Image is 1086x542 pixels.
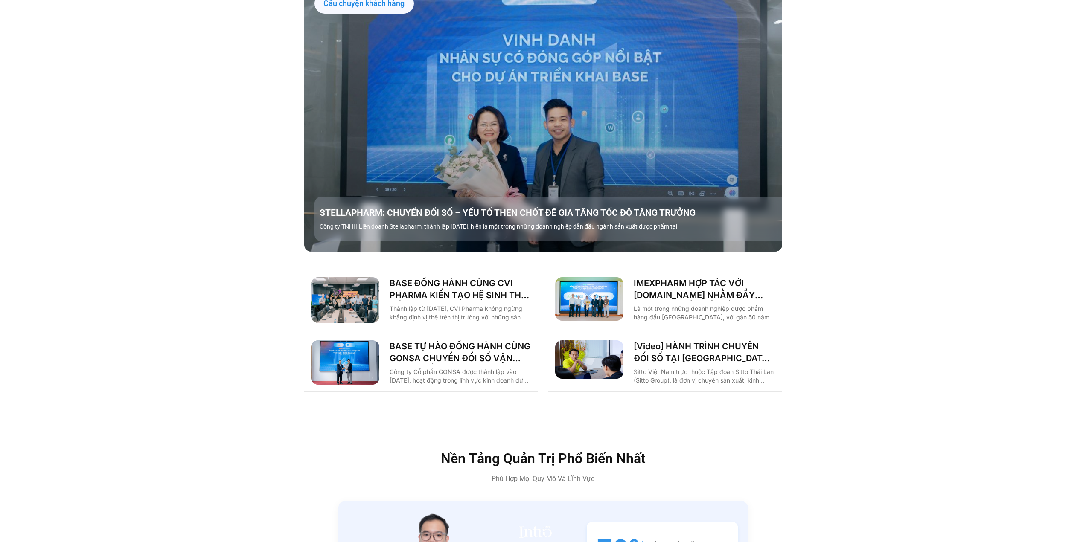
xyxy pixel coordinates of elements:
[390,304,531,322] p: Thành lập từ [DATE], CVI Pharma không ngừng khẳng định vị thế trên thị trường với những sản phẩm ...
[634,368,775,385] p: Sitto Việt Nam trực thuộc Tập đoàn Sitto Thái Lan (Sitto Group), là đơn vị chuyên sản xuất, kinh ...
[634,340,775,364] a: [Video] HÀNH TRÌNH CHUYỂN ĐỐI SỐ TẠI [GEOGRAPHIC_DATA] [GEOGRAPHIC_DATA]: “ĐI NHANH HƠN ĐỂ TÌM CƠ...
[390,277,531,301] a: BASE ĐỒNG HÀNH CÙNG CVI PHARMA KIẾN TẠO HỆ SINH THÁI SỐ VẬN HÀNH TOÀN DIỆN!
[390,340,531,364] a: BASE TỰ HÀO ĐỒNG HÀNH CÙNG GONSA CHUYỂN ĐỔI SỐ VẬN HÀNH, KIẾN TẠO MÔI TRƯỜNG HẠNH PHÚC
[362,452,725,465] h2: Nền Tảng Quản Trị Phổ Biến Nhất
[634,304,775,322] p: Là một trong những doanh nghiệp dược phẩm hàng đầu [GEOGRAPHIC_DATA], với gần 50 năm phát triển b...
[320,222,787,231] p: Công ty TNHH Liên doanh Stellapharm, thành lập [DATE], hiện là một trong những doanh nghiệp dẫn đ...
[362,474,725,484] p: Phù Hợp Mọi Quy Mô Và Lĩnh Vực
[390,368,531,385] p: Công ty Cổ phần GONSA được thành lập vào [DATE], hoạt động trong lĩnh vực kinh doanh dược phẩm, v...
[320,207,787,219] a: STELLAPHARM: CHUYỂN ĐỔI SỐ – YẾU TỐ THEN CHỐT ĐỂ GIA TĂNG TỐC ĐỘ TĂNG TRƯỞNG
[555,340,623,379] img: sitto-vietnam-chuyen-doi-so
[634,277,775,301] a: IMEXPHARM HỢP TÁC VỚI [DOMAIN_NAME] NHẰM ĐẨY MẠNH CHUYỂN ĐỔI SỐ CHO VẬN HÀNH THÔNG MINH
[555,340,623,385] a: sitto-vietnam-chuyen-doi-so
